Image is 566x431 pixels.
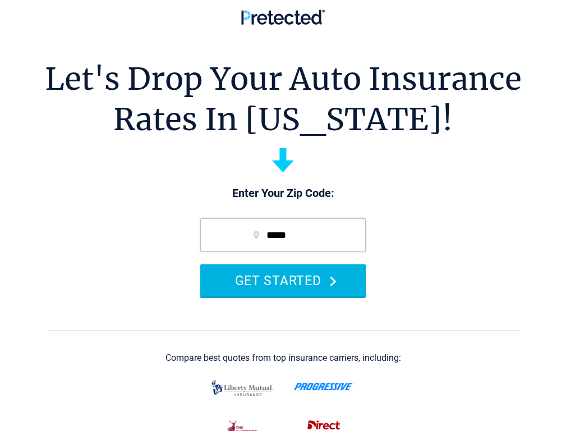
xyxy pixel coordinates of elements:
[165,353,401,363] div: Compare best quotes from top insurance carriers, including:
[209,375,277,402] img: liberty
[241,10,325,25] img: Pretected Logo
[189,186,377,201] p: Enter Your Zip Code:
[200,264,366,296] button: GET STARTED
[294,383,354,391] img: progressive
[45,59,522,140] h1: Let's Drop Your Auto Insurance Rates In [US_STATE]!
[200,218,366,252] input: zip code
